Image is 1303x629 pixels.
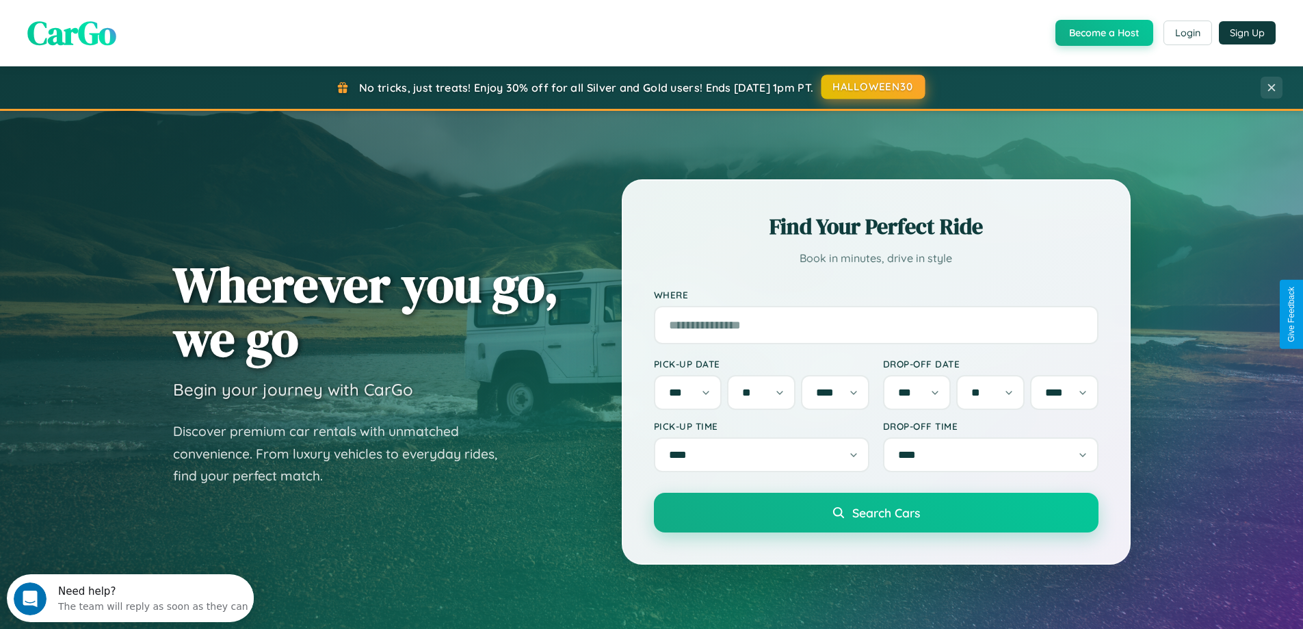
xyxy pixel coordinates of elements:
[883,420,1098,432] label: Drop-off Time
[359,81,813,94] span: No tricks, just treats! Enjoy 30% off for all Silver and Gold users! Ends [DATE] 1pm PT.
[1219,21,1276,44] button: Sign Up
[173,257,559,365] h1: Wherever you go, we go
[173,420,515,487] p: Discover premium car rentals with unmatched convenience. From luxury vehicles to everyday rides, ...
[654,248,1098,268] p: Book in minutes, drive in style
[821,75,925,99] button: HALLOWEEN30
[51,23,241,37] div: The team will reply as soon as they can
[883,358,1098,370] label: Drop-off Date
[14,582,47,615] iframe: Intercom live chat
[5,5,254,43] div: Open Intercom Messenger
[173,379,413,400] h3: Begin your journey with CarGo
[654,493,1098,532] button: Search Cars
[654,289,1098,300] label: Where
[7,574,254,622] iframe: Intercom live chat discovery launcher
[51,12,241,23] div: Need help?
[654,211,1098,242] h2: Find Your Perfect Ride
[27,10,116,55] span: CarGo
[1163,21,1212,45] button: Login
[852,505,920,520] span: Search Cars
[1055,20,1153,46] button: Become a Host
[1287,287,1296,342] div: Give Feedback
[654,358,869,370] label: Pick-up Date
[654,420,869,432] label: Pick-up Time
